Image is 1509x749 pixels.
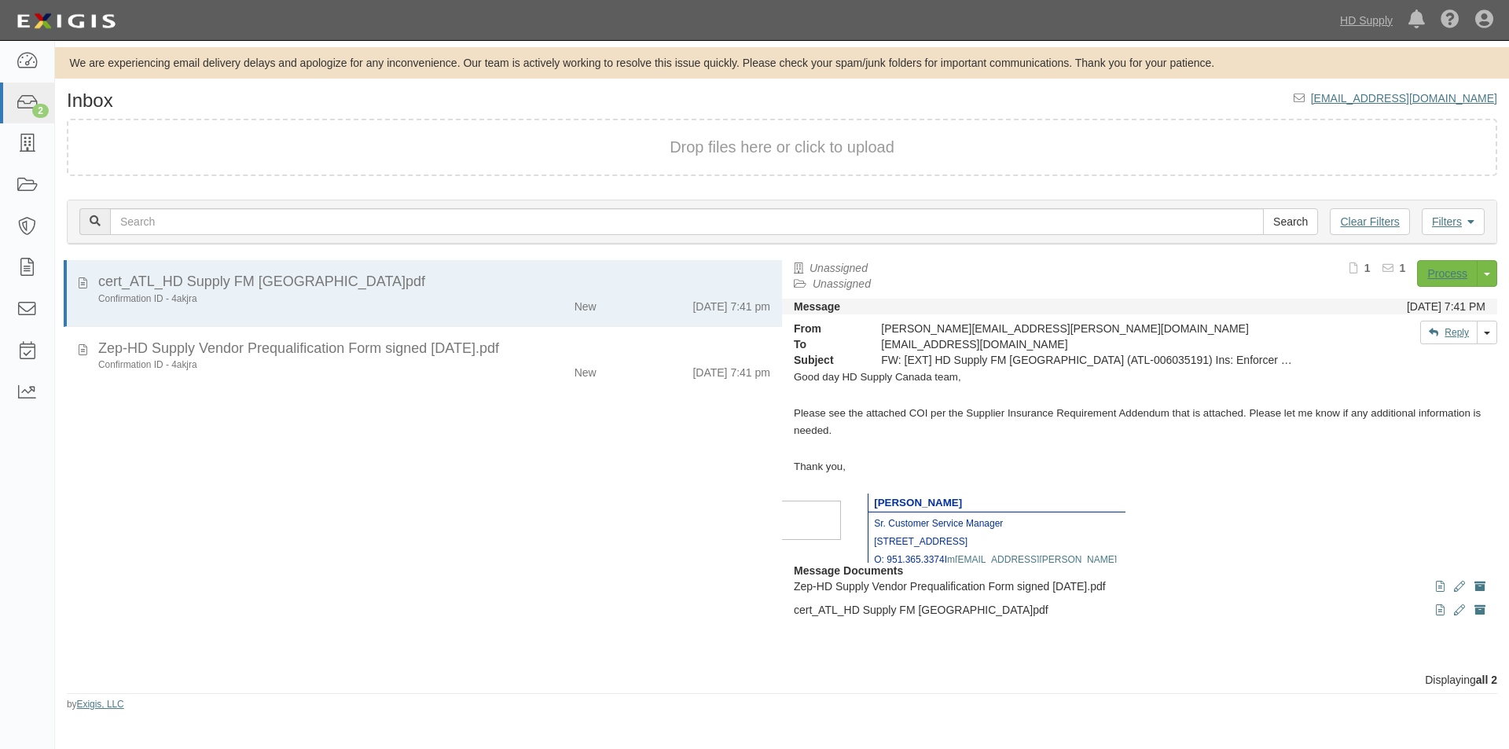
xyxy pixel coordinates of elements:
div: inbox@hdsupply.complianz.com [869,336,1306,352]
div: cert_ATL_HD Supply FM Canada_6035191_1.pdf [98,272,770,292]
a: Process [1417,260,1478,287]
a: HD Supply [1332,5,1401,36]
i: Help Center - Complianz [1441,11,1459,30]
div: Zep-HD Supply Vendor Prequalification Form signed 14-4-2025.pdf [98,339,770,359]
input: Search [1263,208,1318,235]
p: Zep-HD Supply Vendor Prequalification Form signed [DATE].pdf [794,578,1485,594]
span: [PERSON_NAME] [874,497,962,509]
a: Unassigned [813,277,871,290]
div: We are experiencing email delivery delays and apologize for any inconvenience. Our team is active... [55,55,1509,71]
i: Edit document [1454,605,1465,616]
div: 2 [32,104,49,118]
i: View [1436,582,1445,593]
i: View [1436,605,1445,616]
span: [STREET_ADDRESS] [874,536,967,547]
img: logo-5460c22ac91f19d4615b14bd174203de0afe785f0fc80cf4dbbc73dc1793850b.png [12,7,120,35]
span: Please see the attached COI per the Supplier Insurance Requirement Addendum that is attached. Ple... [794,407,1481,437]
b: 1 [1400,262,1406,274]
div: New [575,358,597,380]
b: 1 [1364,262,1371,274]
div: [PERSON_NAME][EMAIL_ADDRESS][PERSON_NAME][DOMAIN_NAME] [869,321,1306,336]
div: New [575,292,597,314]
i: Archive document [1474,605,1485,616]
strong: Subject [782,352,869,368]
a: Unassigned [810,262,868,274]
b: all 2 [1476,674,1497,686]
strong: Message [794,300,840,313]
span: Good day HD Supply Canada team, [794,371,961,383]
i: Edit document [1454,582,1465,593]
a: Reply [1420,321,1478,344]
div: Confirmation ID - 4akjra [98,292,480,306]
input: Search [110,208,1264,235]
a: Filters [1422,208,1485,235]
div: [DATE] 7:41 pm [692,358,770,380]
div: [DATE] 7:41 PM [1407,299,1485,314]
span: [EMAIL_ADDRESS][PERSON_NAME][DOMAIN_NAME] [874,554,1117,583]
span: Thank you, [794,461,846,472]
p: cert_ATL_HD Supply FM [GEOGRAPHIC_DATA]pdf [794,602,1485,618]
a: [EMAIL_ADDRESS][DOMAIN_NAME] [1311,92,1497,105]
span: Sr. Customer Service Manager [874,518,1003,529]
i: Archive document [1474,582,1485,593]
h1: Inbox [67,90,113,111]
div: [DATE] 7:41 pm [692,292,770,314]
strong: From [782,321,869,336]
button: Drop files here or click to upload [670,136,894,159]
a: Clear Filters [1330,208,1409,235]
strong: To [782,336,869,352]
span: I [945,554,947,565]
span: m [947,554,955,565]
small: by [67,698,124,711]
div: Confirmation ID - 4akjra [98,358,480,372]
strong: Message Documents [794,564,903,577]
div: Displaying [55,672,1509,688]
a: Exigis, LLC [77,699,124,710]
a: m[EMAIL_ADDRESS][PERSON_NAME][DOMAIN_NAME] [874,552,1117,583]
div: FW: [EXT] HD Supply FM Canada (ATL-006035191) Ins: Enforcer / Zep Inc. [869,352,1306,368]
span: O: 951.365.3374 [874,554,944,565]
